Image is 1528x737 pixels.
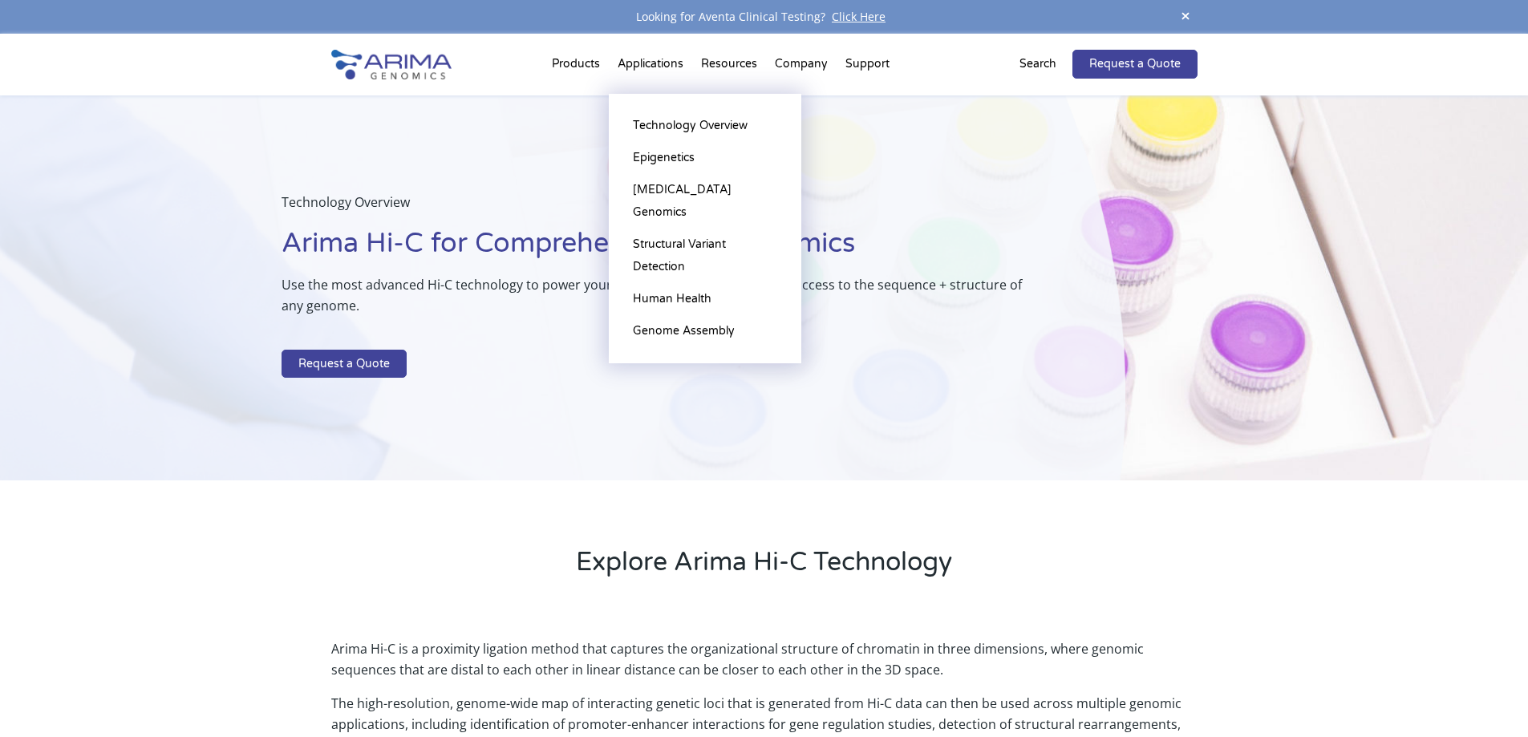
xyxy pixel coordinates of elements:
h2: Explore Arima Hi-C Technology [331,545,1198,593]
div: Looking for Aventa Clinical Testing? [331,6,1198,27]
a: [MEDICAL_DATA] Genomics [625,174,785,229]
a: Request a Quote [282,350,407,379]
p: Arima Hi-C is a proximity ligation method that captures the organizational structure of chromatin... [331,638,1198,693]
a: Technology Overview [625,110,785,142]
a: Human Health [625,283,785,315]
a: Structural Variant Detection [625,229,785,283]
a: Genome Assembly [625,315,785,347]
a: Click Here [825,9,892,24]
h1: Arima Hi-C for Comprehensive 3D Genomics [282,225,1045,274]
a: Epigenetics [625,142,785,174]
img: Arima-Genomics-logo [331,50,452,79]
p: Use the most advanced Hi-C technology to power your discoveries with unparalleled access to the s... [282,274,1045,329]
p: Technology Overview [282,192,1045,225]
p: Search [1019,54,1056,75]
a: Request a Quote [1072,50,1198,79]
